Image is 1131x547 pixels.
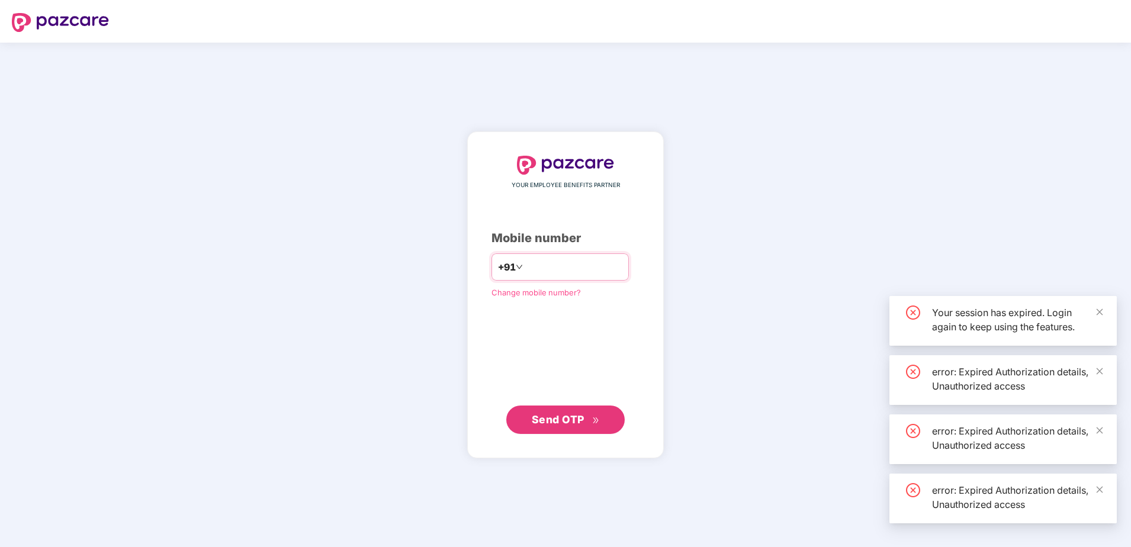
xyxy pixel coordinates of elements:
span: +91 [498,260,516,275]
div: error: Expired Authorization details, Unauthorized access [932,424,1103,452]
button: Send OTPdouble-right [506,406,625,434]
div: error: Expired Authorization details, Unauthorized access [932,365,1103,393]
img: logo [517,156,614,175]
div: error: Expired Authorization details, Unauthorized access [932,483,1103,511]
div: Your session has expired. Login again to keep using the features. [932,305,1103,334]
span: close [1095,426,1104,435]
span: down [516,263,523,271]
span: YOUR EMPLOYEE BENEFITS PARTNER [512,181,620,190]
span: close-circle [906,305,920,320]
span: Send OTP [532,413,584,426]
span: close [1095,367,1104,375]
div: Mobile number [491,229,640,247]
span: close-circle [906,424,920,438]
span: close [1095,308,1104,316]
span: double-right [592,417,600,424]
span: close [1095,485,1104,494]
a: Change mobile number? [491,288,581,297]
span: close-circle [906,365,920,379]
img: logo [12,13,109,32]
span: close-circle [906,483,920,497]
